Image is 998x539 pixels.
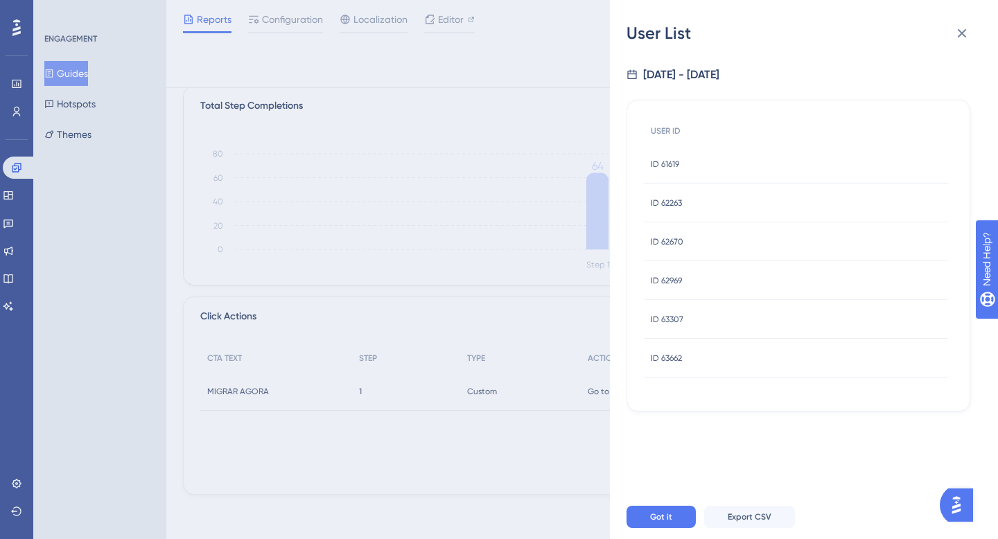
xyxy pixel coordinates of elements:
[651,197,682,209] span: ID 62263
[728,511,771,522] span: Export CSV
[940,484,981,526] iframe: UserGuiding AI Assistant Launcher
[651,314,683,325] span: ID 63307
[651,236,683,247] span: ID 62670
[33,3,87,20] span: Need Help?
[651,275,682,286] span: ID 62969
[704,506,795,528] button: Export CSV
[643,67,719,83] div: [DATE] - [DATE]
[627,506,696,528] button: Got it
[651,159,679,170] span: ID 61619
[651,353,682,364] span: ID 63662
[627,22,981,44] div: User List
[650,511,672,522] span: Got it
[651,125,681,136] span: USER ID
